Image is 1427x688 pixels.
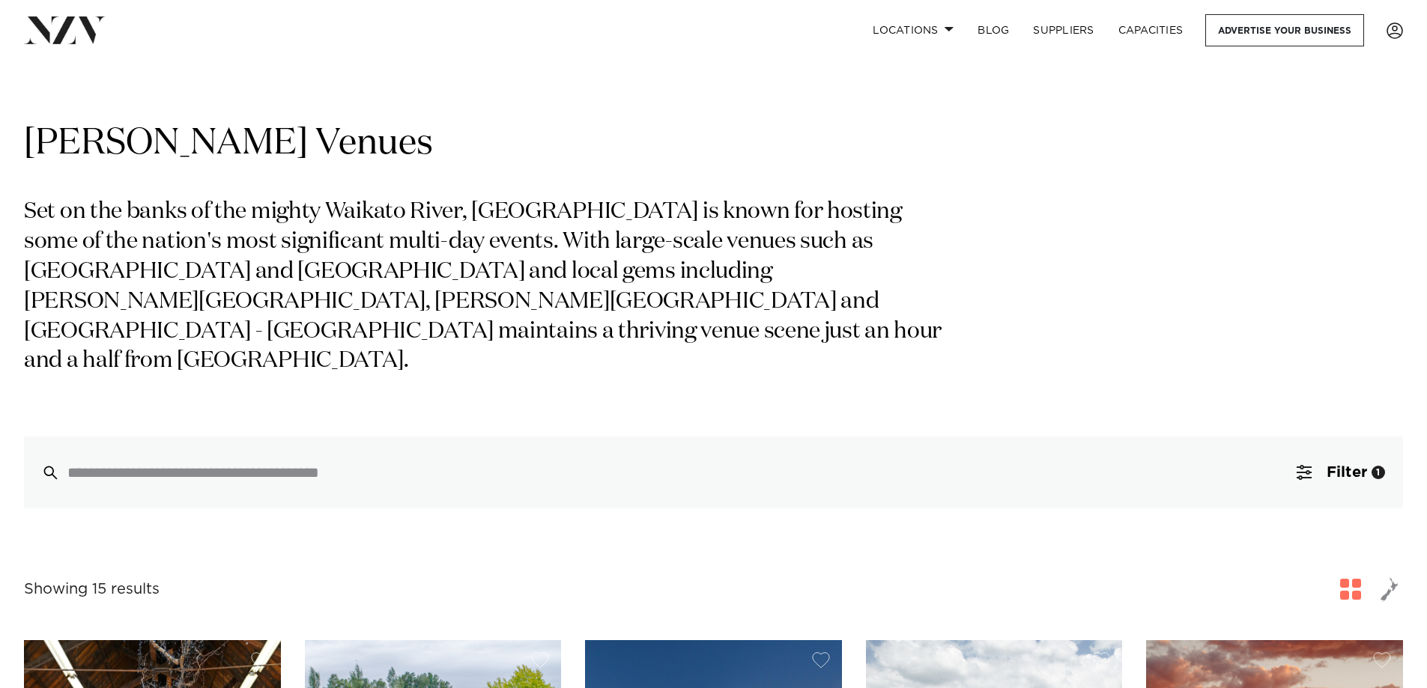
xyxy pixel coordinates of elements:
[1279,436,1403,508] button: Filter1
[24,198,950,377] p: Set on the banks of the mighty Waikato River, [GEOGRAPHIC_DATA] is known for hosting some of the ...
[24,16,106,43] img: nzv-logo.png
[24,578,160,601] div: Showing 15 results
[24,121,1403,168] h1: [PERSON_NAME] Venues
[1021,14,1106,46] a: SUPPLIERS
[1205,14,1364,46] a: Advertise your business
[861,14,966,46] a: Locations
[1327,465,1367,480] span: Filter
[966,14,1021,46] a: BLOG
[1372,466,1385,479] div: 1
[1106,14,1196,46] a: Capacities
